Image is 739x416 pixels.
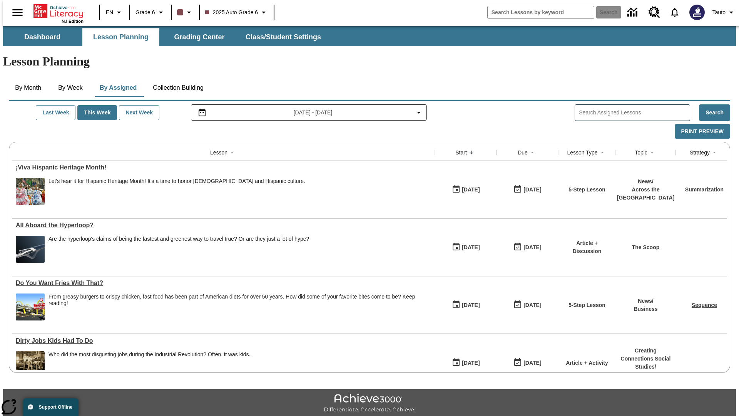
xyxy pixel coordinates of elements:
[135,8,155,17] span: Grade 6
[3,54,736,69] h1: Lesson Planning
[16,222,431,229] a: All Aboard the Hyperloop?, Lessons
[511,240,544,255] button: 06/30/26: Last day the lesson can be accessed
[528,148,537,157] button: Sort
[449,182,482,197] button: 09/15/25: First time the lesson was available
[102,5,127,19] button: Language: EN, Select a language
[48,351,251,358] div: Who did the most disgusting jobs during the Industrial Revolution? Often, it was kids.
[294,109,333,117] span: [DATE] - [DATE]
[94,79,143,97] button: By Assigned
[567,149,597,156] div: Lesson Type
[623,2,644,23] a: Data Center
[36,105,75,120] button: Last Week
[205,8,258,17] span: 2025 Auto Grade 6
[709,5,739,19] button: Profile/Settings
[634,297,657,305] p: News /
[518,149,528,156] div: Due
[147,79,210,97] button: Collection Building
[523,243,541,252] div: [DATE]
[161,28,238,46] button: Grading Center
[462,358,480,368] div: [DATE]
[712,8,726,17] span: Tauto
[462,300,480,310] div: [DATE]
[414,108,423,117] svg: Collapse Date Range Filter
[692,302,717,308] a: Sequence
[3,28,328,46] div: SubNavbar
[488,6,594,18] input: search field
[632,243,660,252] p: The Scoop
[16,236,45,263] img: Artist rendering of Hyperloop TT vehicle entering a tunnel
[210,149,227,156] div: Lesson
[598,148,607,157] button: Sort
[48,294,431,320] div: From greasy burgers to crispy chicken, fast food has been part of American diets for over 50 year...
[635,149,647,156] div: Topic
[48,294,431,307] div: From greasy burgers to crispy chicken, fast food has been part of American diets for over 50 year...
[685,2,709,22] button: Select a new avatar
[467,148,476,157] button: Sort
[48,178,305,185] div: Let's hear it for Hispanic Heritage Month! It's a time to honor [DEMOGRAPHIC_DATA] and Hispanic c...
[39,404,72,410] span: Support Offline
[710,148,719,157] button: Sort
[566,359,608,367] p: Article + Activity
[202,5,272,19] button: Class: 2025 Auto Grade 6, Select your class
[617,186,675,202] p: Across the [GEOGRAPHIC_DATA]
[23,398,79,416] button: Support Offline
[119,105,159,120] button: Next Week
[16,164,431,171] div: ¡Viva Hispanic Heritage Month!
[511,356,544,370] button: 11/30/25: Last day the lesson can be accessed
[511,182,544,197] button: 09/21/25: Last day the lesson can be accessed
[562,239,612,255] p: Article + Discussion
[455,149,467,156] div: Start
[106,8,113,17] span: EN
[16,280,431,287] div: Do You Want Fries With That?
[462,185,480,195] div: [DATE]
[16,337,431,344] a: Dirty Jobs Kids Had To Do, Lessons
[449,240,482,255] button: 07/21/25: First time the lesson was available
[132,5,169,19] button: Grade: Grade 6, Select a grade
[33,3,84,19] a: Home
[511,298,544,312] button: 07/20/26: Last day the lesson can be accessed
[675,124,730,139] button: Print Preview
[48,178,305,205] div: Let's hear it for Hispanic Heritage Month! It's a time to honor Hispanic Americans and Hispanic c...
[62,19,84,23] span: NJ Edition
[16,337,431,344] div: Dirty Jobs Kids Had To Do
[689,5,705,20] img: Avatar
[16,164,431,171] a: ¡Viva Hispanic Heritage Month! , Lessons
[568,186,605,194] p: 5-Step Lesson
[579,107,690,118] input: Search Assigned Lessons
[16,280,431,287] a: Do You Want Fries With That?, Lessons
[647,148,657,157] button: Sort
[51,79,90,97] button: By Week
[617,178,675,186] p: News /
[324,394,415,413] img: Achieve3000 Differentiate Accelerate Achieve
[194,108,424,117] button: Select the date range menu item
[523,358,541,368] div: [DATE]
[9,79,47,97] button: By Month
[6,1,29,24] button: Open side menu
[16,351,45,378] img: Black and white photo of two young boys standing on a piece of heavy machinery
[699,104,730,121] button: Search
[568,301,605,309] p: 5-Step Lesson
[48,236,309,263] div: Are the hyperloop's claims of being the fastest and greenest way to travel true? Or are they just...
[462,243,480,252] div: [DATE]
[620,347,672,371] p: Creating Connections Social Studies /
[48,351,251,378] div: Who did the most disgusting jobs during the Industrial Revolution? Often, it was kids.
[690,149,710,156] div: Strategy
[4,28,81,46] button: Dashboard
[16,294,45,320] img: One of the first McDonald's stores, with the iconic red sign and golden arches.
[16,222,431,229] div: All Aboard the Hyperloop?
[82,28,159,46] button: Lesson Planning
[33,3,84,23] div: Home
[174,5,197,19] button: Class color is dark brown. Change class color
[16,178,45,205] img: A photograph of Hispanic women participating in a parade celebrating Hispanic culture. The women ...
[77,105,117,120] button: This Week
[239,28,327,46] button: Class/Student Settings
[523,185,541,195] div: [DATE]
[227,148,237,157] button: Sort
[449,298,482,312] button: 07/14/25: First time the lesson was available
[3,26,736,46] div: SubNavbar
[48,236,309,242] div: Are the hyperloop's claims of being the fastest and greenest way to travel true? Or are they just...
